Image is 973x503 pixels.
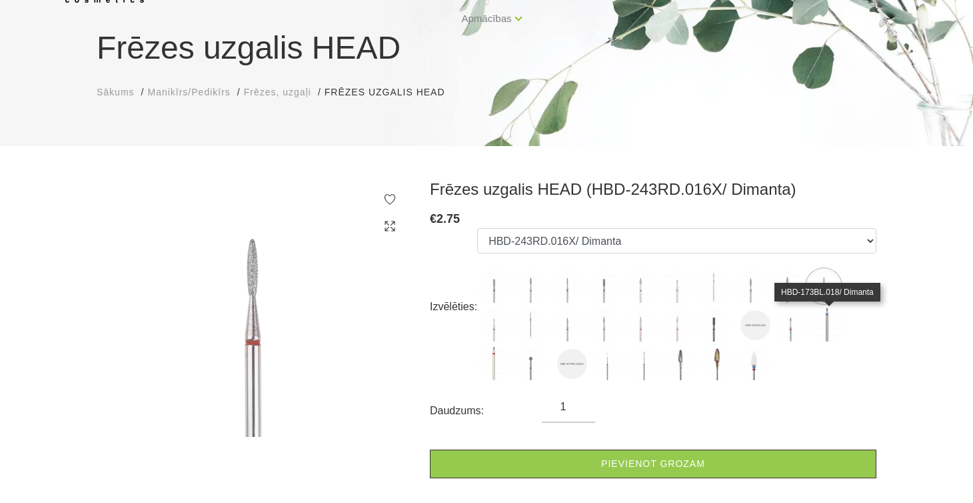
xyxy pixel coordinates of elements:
[514,308,547,342] img: ...
[97,85,135,99] a: Sākums
[697,308,730,342] img: ...
[430,400,542,422] div: Daudzums:
[737,347,770,380] img: ...
[697,270,730,303] img: ...
[740,310,770,340] img: Frēzes uzgalis HEAD (HBD-001RD.023)
[430,296,477,318] div: Izvēlēties:
[664,347,697,380] img: ...
[587,308,620,342] img: ...
[430,212,437,225] span: €
[147,85,230,99] a: Manikīrs/Pedikīrs
[477,270,510,303] img: ...
[587,270,620,303] img: ...
[557,349,587,379] img: Frēzes uzgalis HEAD (HBD-879RD.040XL)
[590,347,624,380] img: ...
[660,308,694,342] img: ...
[477,308,510,342] img: ...
[550,308,584,342] img: ...
[97,179,410,437] img: Frēzes uzgalis HEAD
[627,347,660,380] img: ...
[624,308,657,342] img: ...
[430,179,876,199] h3: Frēzes uzgalis HEAD (HBD-243RD.016X/ Dimanta)
[624,270,657,303] img: ...
[437,212,460,225] span: 2.75
[244,87,311,97] span: Frēzes, uzgaļi
[774,308,807,342] img: ...
[700,347,734,380] img: ...
[660,270,694,303] img: ...
[477,347,510,380] img: ...
[807,270,840,303] img: ...
[430,450,876,478] a: Pievienot grozam
[550,270,584,303] img: ...
[147,87,230,97] span: Manikīrs/Pedikīrs
[514,270,547,303] img: ...
[97,87,135,97] span: Sākums
[514,347,547,380] img: ...
[810,308,844,342] img: ...
[734,270,767,303] img: ...
[325,85,459,99] li: Frēzes uzgalis HEAD
[770,270,804,303] img: ...
[244,85,311,99] a: Frēzes, uzgaļi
